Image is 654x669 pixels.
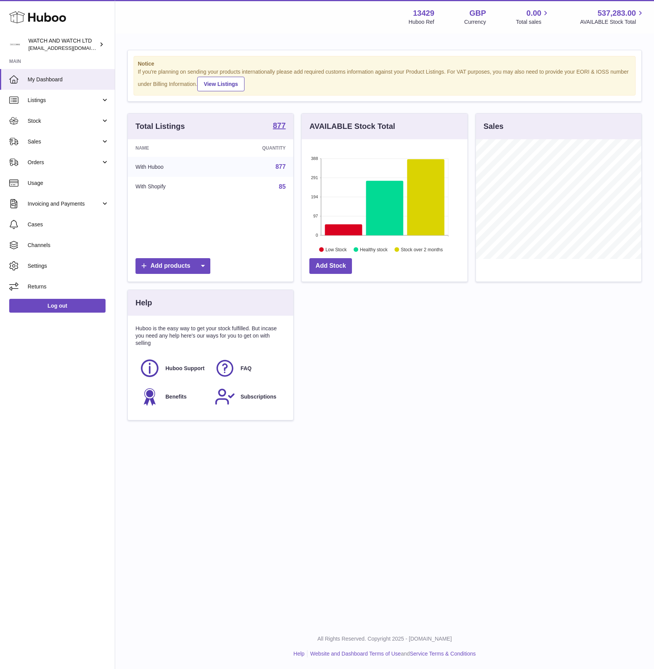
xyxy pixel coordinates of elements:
span: Invoicing and Payments [28,200,101,208]
span: Usage [28,180,109,187]
span: Returns [28,283,109,290]
h3: Sales [484,121,504,132]
strong: Notice [138,60,631,68]
text: Healthy stock [360,247,388,252]
span: Settings [28,262,109,270]
li: and [307,650,476,657]
strong: 13429 [413,8,434,18]
a: Service Terms & Conditions [410,651,476,657]
span: Total sales [516,18,550,26]
td: With Shopify [128,177,217,197]
a: Benefits [139,386,207,407]
span: FAQ [241,365,252,372]
a: 877 [273,122,286,131]
h3: Help [135,298,152,308]
a: Huboo Support [139,358,207,379]
span: Subscriptions [241,393,276,400]
span: My Dashboard [28,76,109,83]
text: 388 [311,156,318,161]
span: Orders [28,159,101,166]
span: Listings [28,97,101,104]
p: Huboo is the easy way to get your stock fulfilled. But incase you need any help here's our ways f... [135,325,286,347]
span: Huboo Support [165,365,205,372]
span: 537,283.00 [598,8,636,18]
span: Sales [28,138,101,145]
text: Stock over 2 months [401,247,443,252]
text: 291 [311,175,318,180]
td: With Huboo [128,157,217,177]
div: Currency [464,18,486,26]
th: Quantity [217,139,294,157]
a: Help [294,651,305,657]
text: 0 [316,233,318,237]
a: Subscriptions [215,386,282,407]
a: 0.00 Total sales [516,8,550,26]
span: Channels [28,242,109,249]
text: Low Stock [325,247,347,252]
a: 877 [276,163,286,170]
span: Benefits [165,393,187,400]
a: Add Stock [309,258,352,274]
img: baris@watchandwatch.co.uk [9,39,21,50]
th: Name [128,139,217,157]
p: All Rights Reserved. Copyright 2025 - [DOMAIN_NAME] [121,635,648,643]
span: Stock [28,117,101,125]
a: Add products [135,258,210,274]
h3: Total Listings [135,121,185,132]
span: Cases [28,221,109,228]
a: View Listings [197,77,244,91]
h3: AVAILABLE Stock Total [309,121,395,132]
div: Huboo Ref [409,18,434,26]
strong: GBP [469,8,486,18]
div: If you're planning on sending your products internationally please add required customs informati... [138,68,631,91]
div: WATCH AND WATCH LTD [28,37,97,52]
span: [EMAIL_ADDRESS][DOMAIN_NAME] [28,45,113,51]
text: 194 [311,194,318,199]
a: FAQ [215,358,282,379]
a: 85 [279,183,286,190]
span: AVAILABLE Stock Total [580,18,645,26]
a: Log out [9,299,106,313]
text: 97 [314,214,318,218]
span: 0.00 [527,8,542,18]
a: Website and Dashboard Terms of Use [310,651,401,657]
strong: 877 [273,122,286,129]
a: 537,283.00 AVAILABLE Stock Total [580,8,645,26]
